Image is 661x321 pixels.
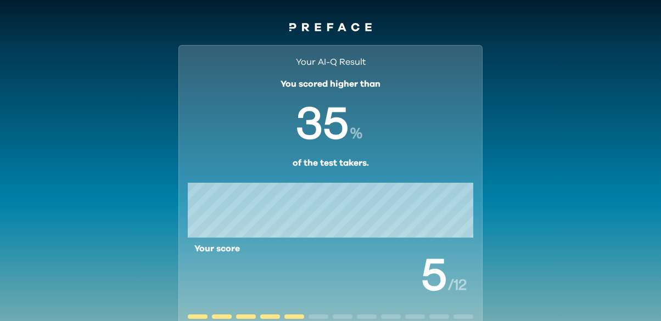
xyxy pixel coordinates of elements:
p: of the test takers. [293,156,369,170]
span: % [350,125,364,142]
span: / 12 [448,276,467,293]
p: You scored higher than [281,77,380,91]
span: Your score [194,242,240,308]
h2: Your AI-Q Result [296,55,366,77]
